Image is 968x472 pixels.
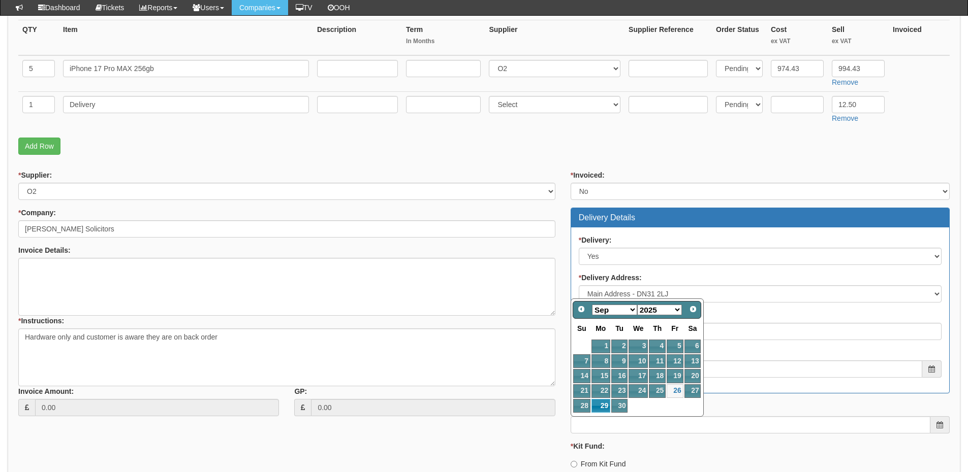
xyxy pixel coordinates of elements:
a: 15 [591,369,610,383]
a: 12 [667,354,683,368]
label: Kit Fund: [571,441,605,451]
input: From Kit Fund [571,461,577,467]
span: Monday [596,324,606,332]
span: Sunday [577,324,586,332]
a: 19 [667,369,683,383]
a: 17 [629,369,648,383]
a: 8 [591,354,610,368]
label: Company: [18,208,56,218]
a: Next [686,302,700,317]
span: Tuesday [615,324,623,332]
th: Term [402,20,485,55]
a: 18 [649,369,666,383]
a: Remove [832,114,858,122]
label: From Kit Fund [571,459,626,469]
a: 4 [649,340,666,353]
a: 16 [611,369,628,383]
th: QTY [18,20,59,55]
a: Prev [574,302,588,317]
a: 3 [629,340,648,353]
a: 21 [573,384,590,398]
label: Invoiced: [571,170,605,180]
th: Supplier [485,20,624,55]
a: 14 [573,369,590,383]
a: 9 [611,354,628,368]
a: 20 [684,369,701,383]
a: 7 [573,354,590,368]
label: Invoice Amount: [18,386,74,396]
th: Invoiced [889,20,950,55]
th: Order Status [712,20,767,55]
a: 13 [684,354,701,368]
a: 11 [649,354,666,368]
th: Supplier Reference [624,20,712,55]
a: 23 [611,384,628,398]
a: 24 [629,384,648,398]
a: Remove [832,78,858,86]
a: 26 [667,384,683,398]
a: 2 [611,340,628,353]
a: 27 [684,384,701,398]
a: 10 [629,354,648,368]
span: Saturday [689,324,697,332]
small: ex VAT [832,37,885,46]
a: Add Row [18,138,60,155]
span: Thursday [653,324,662,332]
span: Friday [671,324,678,332]
label: Instructions: [18,316,64,326]
a: 5 [667,340,683,353]
span: Next [689,305,697,313]
small: In Months [406,37,481,46]
th: Cost [767,20,828,55]
a: 29 [591,399,610,413]
label: Supplier: [18,170,52,180]
label: Delivery: [579,235,612,245]
label: Delivery Address: [579,273,642,283]
a: 30 [611,399,628,413]
a: 1 [591,340,610,353]
span: Prev [577,305,585,313]
h3: Delivery Details [579,213,942,222]
a: 6 [684,340,701,353]
th: Description [313,20,402,55]
small: ex VAT [771,37,824,46]
a: 22 [591,384,610,398]
a: 25 [649,384,666,398]
th: Item [59,20,313,55]
label: Invoice Details: [18,245,71,255]
th: Sell [828,20,889,55]
a: 28 [573,399,590,413]
label: GP: [294,386,307,396]
span: Wednesday [633,324,644,332]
